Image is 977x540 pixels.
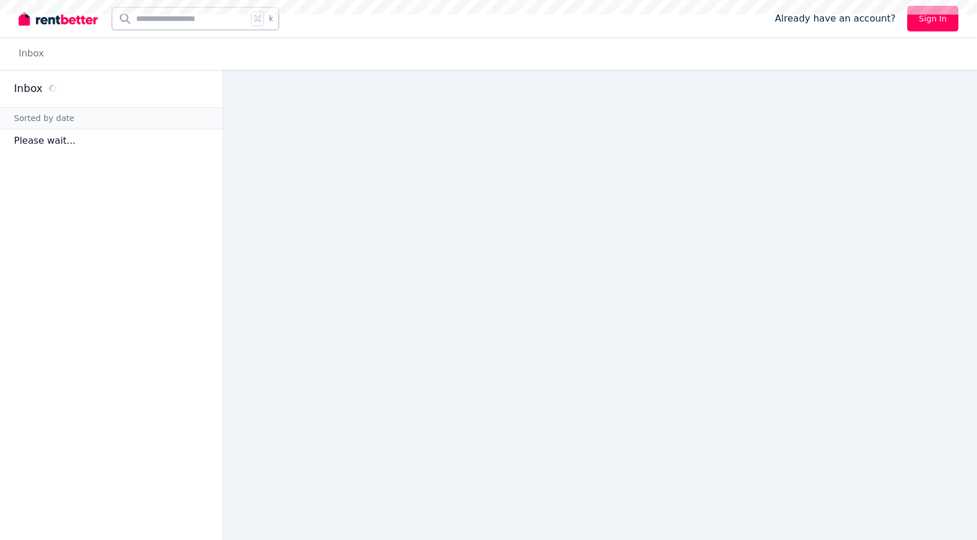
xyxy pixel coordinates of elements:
a: Sign In [907,6,958,31]
a: Inbox [19,48,44,59]
h2: Inbox [14,80,42,97]
span: Already have an account? [775,12,896,26]
img: RentBetter [19,10,98,27]
span: k [269,14,273,23]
